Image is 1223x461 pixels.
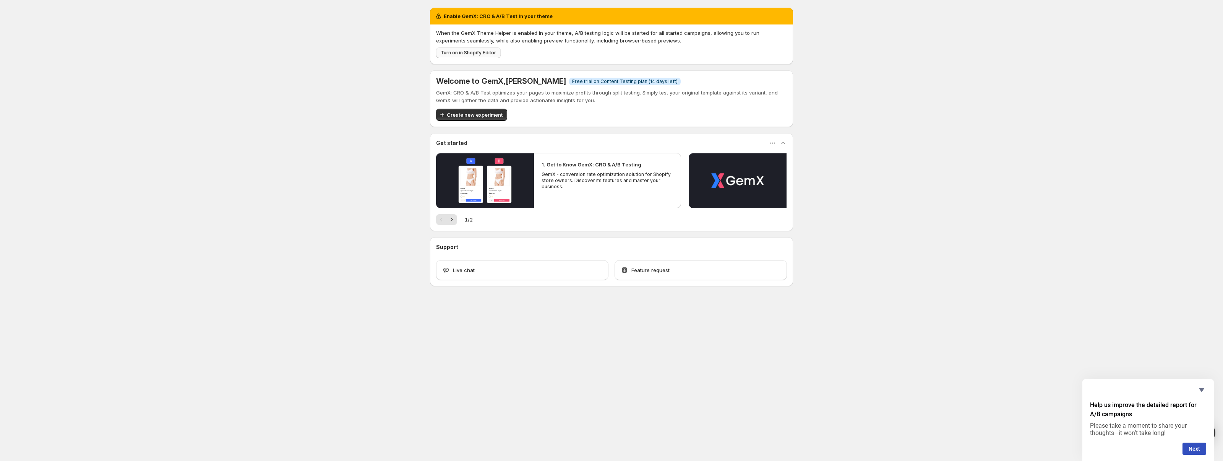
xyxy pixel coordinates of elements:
[1182,443,1206,455] button: Next question
[542,171,673,190] p: GemX - conversion rate optimization solution for Shopify store owners. Discover its features and ...
[1090,401,1206,419] h2: Help us improve the detailed report for A/B campaigns
[1197,385,1206,394] button: Hide survey
[444,12,553,20] h2: Enable GemX: CRO & A/B Test in your theme
[436,153,534,208] button: Play video
[436,47,501,58] button: Turn on in Shopify Editor
[436,139,467,147] h3: Get started
[436,243,458,251] h3: Support
[689,153,787,208] button: Play video
[436,77,566,86] h5: Welcome to GemX
[1090,422,1206,437] p: Please take a moment to share your thoughts—it won’t take long!
[436,89,787,104] p: GemX: CRO & A/B Test optimizes your pages to maximize profits through split testing. Simply test ...
[631,266,670,274] span: Feature request
[446,214,457,225] button: Next
[447,111,503,119] span: Create new experiment
[441,50,496,56] span: Turn on in Shopify Editor
[1090,385,1206,455] div: Help us improve the detailed report for A/B campaigns
[436,109,507,121] button: Create new experiment
[542,161,641,168] h2: 1. Get to Know GemX: CRO & A/B Testing
[436,214,457,225] nav: Pagination
[436,29,787,44] p: When the GemX Theme Helper is enabled in your theme, A/B testing logic will be started for all st...
[572,78,678,85] span: Free trial on Content Testing plan (14 days left)
[503,77,566,86] span: , [PERSON_NAME]
[465,216,473,223] span: 1 / 2
[453,266,475,274] span: Live chat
